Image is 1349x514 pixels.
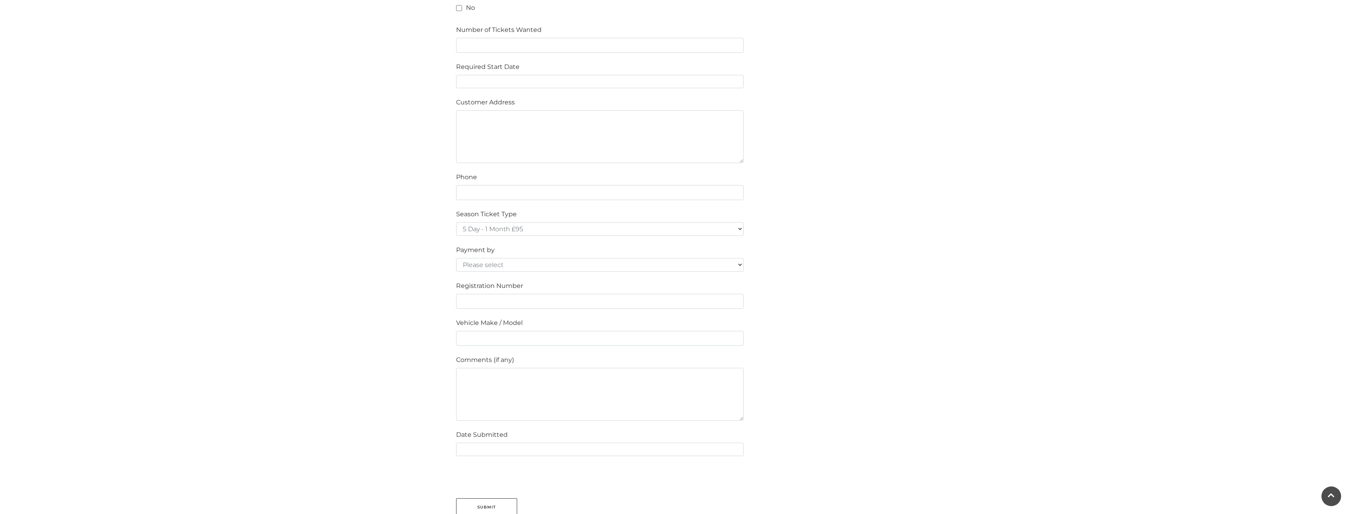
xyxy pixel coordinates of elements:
label: Season Ticket Type [456,210,517,219]
label: No [456,3,475,13]
label: Payment by [456,245,495,255]
label: Number of Tickets Wanted [456,25,542,35]
label: Customer Address [456,98,515,107]
label: Vehicle Make / Model [456,318,523,328]
label: Phone [456,173,477,182]
iframe: Widget containing checkbox for hCaptcha security challenge [456,466,575,495]
label: Date Submitted [456,430,508,440]
label: Registration Number [456,281,523,291]
label: Comments (if any) [456,355,514,365]
label: Required Start Date [456,62,520,72]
